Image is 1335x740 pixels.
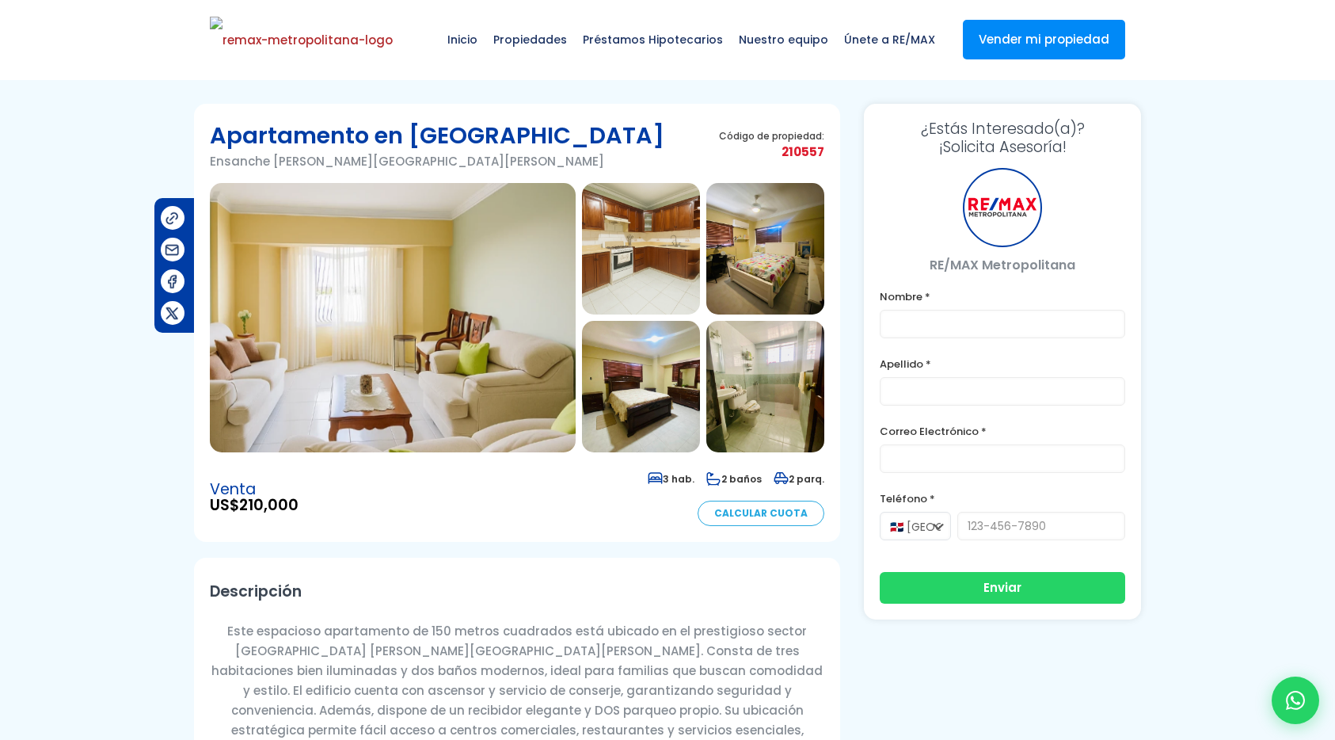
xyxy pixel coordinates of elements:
img: Compartir [164,210,181,227]
img: Apartamento en Ensanche Serralles [582,183,700,315]
span: 3 hab. [648,472,694,486]
img: Compartir [164,273,181,290]
p: RE/MAX Metropolitana [880,255,1125,275]
span: ¿Estás Interesado(a)? [880,120,1125,138]
label: Correo Electrónico * [880,421,1125,441]
span: 2 parq. [774,472,824,486]
h1: Apartamento en [GEOGRAPHIC_DATA] [210,120,664,151]
span: Inicio [439,16,485,63]
img: Apartamento en Ensanche Serralles [706,183,824,315]
a: Vender mi propiedad [963,20,1125,59]
span: 210,000 [239,494,299,516]
span: Venta [210,482,299,498]
label: Apellido * [880,354,1125,374]
span: Únete a RE/MAX [836,16,943,63]
h2: Descripción [210,574,824,609]
p: Ensanche [PERSON_NAME][GEOGRAPHIC_DATA][PERSON_NAME] [210,151,664,171]
a: Calcular Cuota [698,501,824,526]
img: Apartamento en Ensanche Serralles [210,183,576,452]
h3: ¡Solicita Asesoría! [880,120,1125,156]
span: 2 baños [706,472,762,486]
div: RE/MAX Metropolitana [963,168,1042,247]
button: Enviar [880,572,1125,604]
input: 123-456-7890 [957,512,1125,540]
span: US$ [210,498,299,513]
span: Código de propiedad: [719,130,824,142]
span: Préstamos Hipotecarios [575,16,731,63]
img: Compartir [164,242,181,258]
img: Compartir [164,305,181,322]
img: Apartamento en Ensanche Serralles [706,321,824,452]
span: 210557 [719,142,824,162]
span: Nuestro equipo [731,16,836,63]
label: Teléfono * [880,489,1125,509]
img: Apartamento en Ensanche Serralles [582,321,700,452]
label: Nombre * [880,287,1125,307]
span: Propiedades [485,16,575,63]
